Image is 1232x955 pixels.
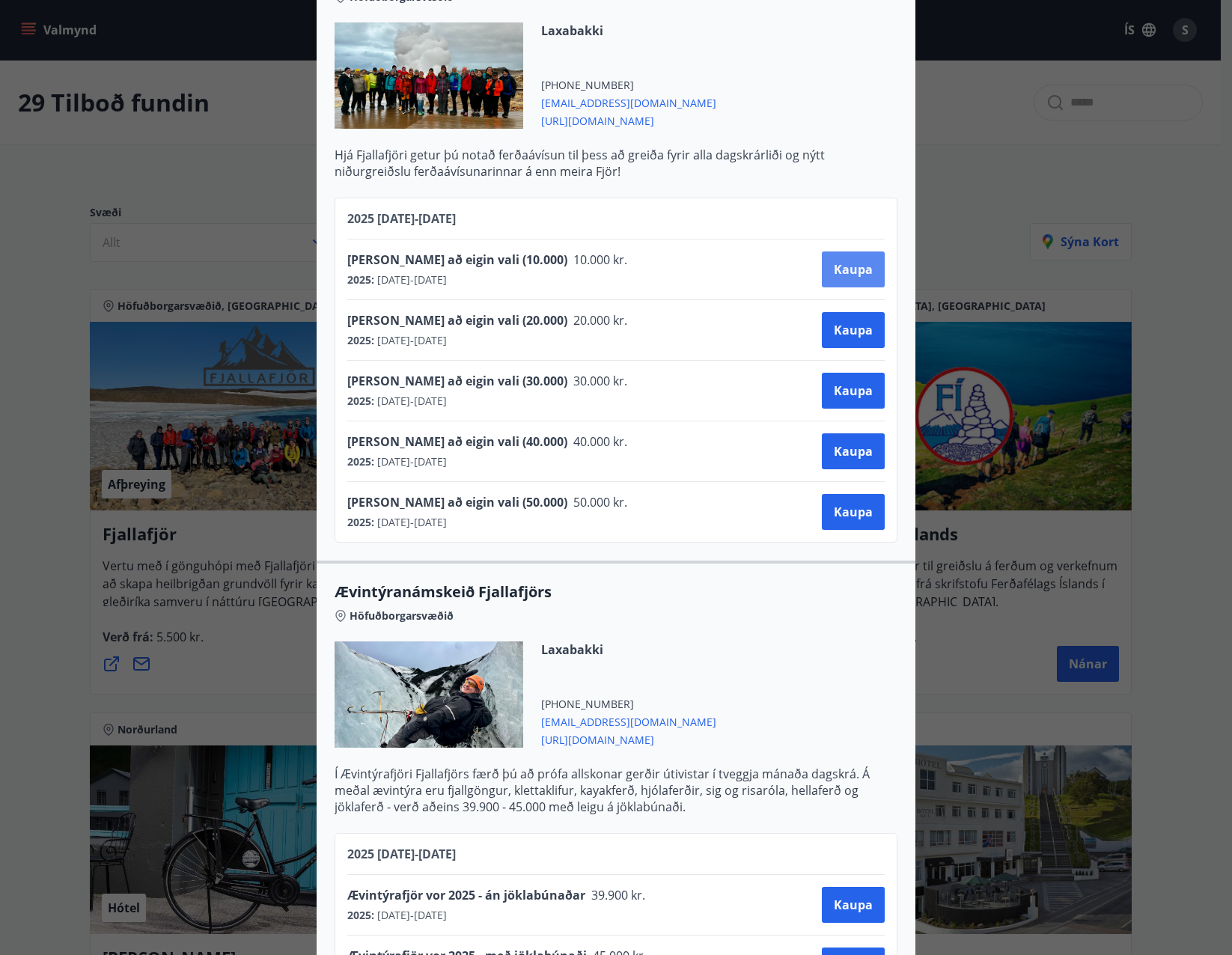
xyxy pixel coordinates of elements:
[834,443,873,460] span: Kaupa
[347,272,374,287] span: 2025 :
[347,433,567,450] span: [PERSON_NAME] að eigin vali (40.000)
[347,494,567,510] span: [PERSON_NAME] að eigin vali (50.000)
[822,312,885,348] button: Kaupa
[822,373,885,409] button: Kaupa
[834,504,873,520] span: Kaupa
[541,22,716,39] span: Laxabakki
[347,210,456,227] span: 2025 [DATE] - [DATE]
[347,394,374,409] span: 2025 :
[347,373,567,389] span: [PERSON_NAME] að eigin vali (30.000)
[374,454,447,469] span: [DATE] - [DATE]
[374,272,447,287] span: [DATE] - [DATE]
[567,251,631,268] span: 10.000 kr.
[374,394,447,409] span: [DATE] - [DATE]
[541,111,716,129] span: [URL][DOMAIN_NAME]
[834,261,873,278] span: Kaupa
[822,433,885,469] button: Kaupa
[567,312,631,329] span: 20.000 kr.
[541,78,716,93] span: [PHONE_NUMBER]
[374,333,447,348] span: [DATE] - [DATE]
[541,93,716,111] span: [EMAIL_ADDRESS][DOMAIN_NAME]
[822,251,885,287] button: Kaupa
[347,312,567,329] span: [PERSON_NAME] að eigin vali (20.000)
[335,147,897,180] p: Hjá Fjallafjöri getur þú notað ferðaávísun til þess að greiða fyrir alla dagskrárliði og nýtt nið...
[347,251,567,268] span: [PERSON_NAME] að eigin vali (10.000)
[834,382,873,399] span: Kaupa
[822,494,885,530] button: Kaupa
[347,333,374,348] span: 2025 :
[567,373,631,389] span: 30.000 kr.
[567,494,631,510] span: 50.000 kr.
[567,433,631,450] span: 40.000 kr.
[347,454,374,469] span: 2025 :
[834,322,873,338] span: Kaupa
